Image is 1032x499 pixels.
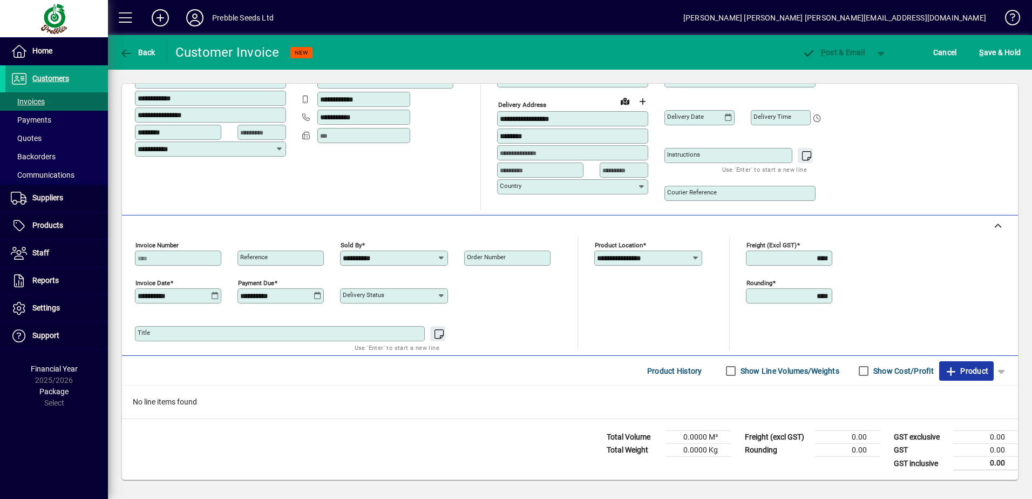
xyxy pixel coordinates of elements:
[797,43,870,62] button: Post & Email
[976,43,1023,62] button: Save & Hold
[39,387,69,396] span: Package
[616,92,634,110] a: View on map
[815,431,880,444] td: 0.00
[888,431,953,444] td: GST exclusive
[31,365,78,373] span: Financial Year
[753,113,791,120] mat-label: Delivery time
[108,43,167,62] app-page-header-button: Back
[666,431,731,444] td: 0.0000 M³
[5,147,108,166] a: Backorders
[467,253,506,261] mat-label: Order number
[117,43,158,62] button: Back
[953,444,1018,457] td: 0.00
[32,276,59,285] span: Reports
[601,431,666,444] td: Total Volume
[666,444,731,457] td: 0.0000 Kg
[238,279,274,287] mat-label: Payment due
[739,431,815,444] td: Freight (excl GST)
[953,431,1018,444] td: 0.00
[11,116,51,124] span: Payments
[888,457,953,470] td: GST inclusive
[5,322,108,349] a: Support
[32,221,63,230] span: Products
[355,341,439,354] mat-hint: Use 'Enter' to start a new line
[746,241,797,249] mat-label: Freight (excl GST)
[722,163,807,176] mat-hint: Use 'Enter' to start a new line
[739,444,815,457] td: Rounding
[32,248,49,257] span: Staff
[32,46,52,55] span: Home
[32,74,69,83] span: Customers
[5,38,108,65] a: Home
[933,44,957,61] span: Cancel
[32,331,59,340] span: Support
[979,48,983,57] span: S
[178,8,212,28] button: Profile
[5,111,108,129] a: Payments
[5,92,108,111] a: Invoices
[175,44,280,61] div: Customer Invoice
[601,444,666,457] td: Total Weight
[11,152,56,161] span: Backorders
[119,48,155,57] span: Back
[32,193,63,202] span: Suppliers
[32,304,60,312] span: Settings
[738,366,839,376] label: Show Line Volumes/Weights
[815,444,880,457] td: 0.00
[5,267,108,294] a: Reports
[500,182,521,190] mat-label: Country
[746,279,772,287] mat-label: Rounding
[295,49,308,56] span: NEW
[11,97,45,106] span: Invoices
[871,366,934,376] label: Show Cost/Profit
[212,9,274,26] div: Prebble Seeds Ltd
[802,48,865,57] span: ost & Email
[667,113,704,120] mat-label: Delivery date
[821,48,826,57] span: P
[135,241,179,249] mat-label: Invoice number
[341,241,362,249] mat-label: Sold by
[143,8,178,28] button: Add
[5,240,108,267] a: Staff
[931,43,960,62] button: Cancel
[643,361,707,381] button: Product History
[667,188,717,196] mat-label: Courier Reference
[997,2,1019,37] a: Knowledge Base
[634,93,651,110] button: Choose address
[240,253,268,261] mat-label: Reference
[939,361,994,381] button: Product
[5,295,108,322] a: Settings
[5,185,108,212] a: Suppliers
[5,129,108,147] a: Quotes
[5,212,108,239] a: Products
[11,171,74,179] span: Communications
[135,279,170,287] mat-label: Invoice date
[138,329,150,336] mat-label: Title
[5,166,108,184] a: Communications
[667,151,700,158] mat-label: Instructions
[888,444,953,457] td: GST
[979,44,1021,61] span: ave & Hold
[11,134,42,143] span: Quotes
[595,241,643,249] mat-label: Product location
[122,386,1018,419] div: No line items found
[343,291,384,299] mat-label: Delivery status
[647,362,702,380] span: Product History
[945,362,988,380] span: Product
[683,9,986,26] div: [PERSON_NAME] [PERSON_NAME] [PERSON_NAME][EMAIL_ADDRESS][DOMAIN_NAME]
[953,457,1018,470] td: 0.00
